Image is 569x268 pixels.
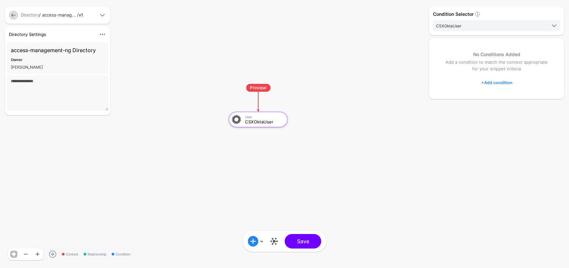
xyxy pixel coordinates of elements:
app-identifier: [PERSON_NAME] [11,65,43,70]
strong: v1 [79,12,83,17]
a: Directory [21,12,39,17]
a: Add condition [481,77,512,88]
span: Principal [246,84,270,92]
div: User [245,115,283,119]
button: Save [285,234,321,249]
div: / access-manag... / [19,12,97,18]
strong: Condition Selector [433,11,474,17]
span: Context [62,252,78,257]
img: svg+xml;base64,PHN2ZyB3aWR0aD0iNjQiIGhlaWdodD0iNjQiIHZpZXdCb3g9IjAgMCA2NCA2NCIgZmlsbD0ibm9uZSIgeG... [230,114,242,125]
h3: access-management-ng Directory [11,46,104,54]
p: Add a condition to match the context appropriate for your snippet criteria [442,59,551,72]
strong: Owner [11,57,22,62]
h5: No Conditions Added [442,51,551,58]
div: CSXOktaUser [245,119,283,124]
span: CSXOktaUser [436,23,461,28]
span: Condition [112,252,130,257]
div: Directory Settings [6,31,96,38]
span: + [481,80,484,85]
span: Relationship [84,252,106,257]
